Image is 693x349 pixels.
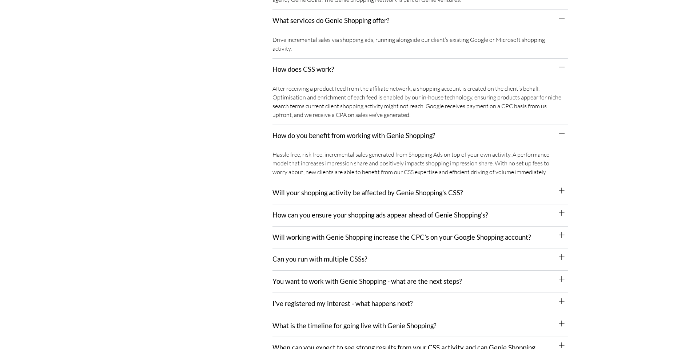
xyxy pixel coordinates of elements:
[272,277,462,285] a: You want to work with Genie Shopping - what are the next steps?
[272,32,568,59] div: What services do Genie Shopping offer?
[272,322,436,330] a: What is the timeline for going live with Genie Shopping?
[272,59,568,81] div: How does CSS work?
[272,248,568,271] div: Can you run with multiple CSSs?
[272,132,435,140] a: How do you benefit from working with Genie Shopping?
[272,65,334,73] a: How does CSS work?
[272,10,568,32] div: What services do Genie Shopping offer?
[272,204,568,227] div: How can you ensure your shopping ads appear ahead of Genie Shopping’s?
[272,182,568,204] div: Will your shopping activity be affected by Genie Shopping’s CSS?
[272,16,389,24] a: What services do Genie Shopping offer?
[272,271,568,293] div: You want to work with Genie Shopping - what are the next steps?
[272,189,463,197] a: Will your shopping activity be affected by Genie Shopping’s CSS?
[272,146,568,182] div: How do you benefit from working with Genie Shopping?
[272,233,531,241] a: Will working with Genie Shopping increase the CPC’s on your Google Shopping account?
[272,81,568,125] div: How does CSS work?
[272,211,488,219] a: How can you ensure your shopping ads appear ahead of Genie Shopping’s?
[272,293,568,315] div: I’ve registered my interest - what happens next?
[272,125,568,147] div: How do you benefit from working with Genie Shopping?
[272,227,568,249] div: Will working with Genie Shopping increase the CPC’s on your Google Shopping account?
[272,299,413,307] a: I’ve registered my interest - what happens next?
[272,255,367,263] a: Can you run with multiple CSSs?
[272,315,568,337] div: What is the timeline for going live with Genie Shopping?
